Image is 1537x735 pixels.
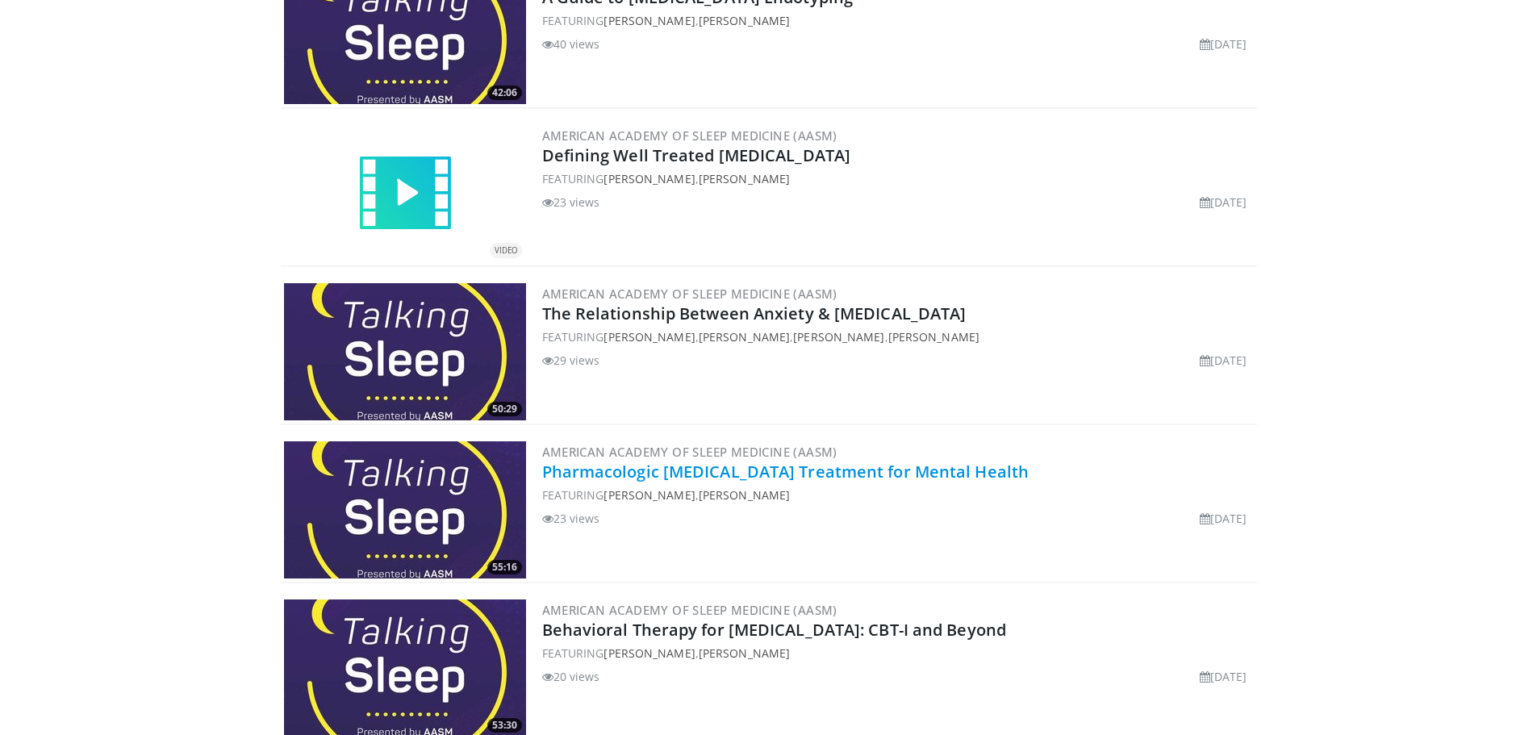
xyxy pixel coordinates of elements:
a: Behavioral Therapy for [MEDICAL_DATA]: CBT-I and Beyond [542,619,1007,641]
a: VIDEO [284,145,526,242]
a: American Academy of Sleep Medicine (AASM) [542,444,837,460]
a: American Academy of Sleep Medicine (AASM) [542,286,837,302]
img: 50c14dfa-15c7-4494-b140-065fd763de06.300x170_q85_crop-smart_upscale.jpg [284,283,526,420]
div: FEATURING , [542,645,1254,662]
a: [PERSON_NAME] [699,329,790,345]
span: 50:29 [487,402,522,416]
a: [PERSON_NAME] [604,13,695,28]
a: [PERSON_NAME] [793,329,884,345]
li: [DATE] [1200,510,1247,527]
span: 53:30 [487,718,522,733]
a: The Relationship Between Anxiety & [MEDICAL_DATA] [542,303,967,324]
li: [DATE] [1200,352,1247,369]
a: [PERSON_NAME] [699,645,790,661]
span: 55:16 [487,560,522,574]
li: [DATE] [1200,194,1247,211]
li: 23 views [542,510,600,527]
li: [DATE] [1200,35,1247,52]
a: Defining Well Treated [MEDICAL_DATA] [542,144,851,166]
div: FEATURING , , , [542,328,1254,345]
li: 20 views [542,668,600,685]
span: 42:06 [487,86,522,100]
div: FEATURING , [542,487,1254,503]
a: [PERSON_NAME] [604,487,695,503]
li: 40 views [542,35,600,52]
li: [DATE] [1200,668,1247,685]
img: video.svg [357,145,453,242]
a: [PERSON_NAME] [888,329,979,345]
a: 55:16 [284,441,526,578]
div: FEATURING , [542,12,1254,29]
a: [PERSON_NAME] [604,645,695,661]
li: 23 views [542,194,600,211]
small: VIDEO [495,245,517,256]
a: [PERSON_NAME] [699,171,790,186]
a: Pharmacologic [MEDICAL_DATA] Treatment for Mental Health [542,461,1030,482]
a: 50:29 [284,283,526,420]
div: FEATURING , [542,170,1254,187]
a: American Academy of Sleep Medicine (AASM) [542,602,837,618]
a: American Academy of Sleep Medicine (AASM) [542,127,837,144]
a: [PERSON_NAME] [604,329,695,345]
a: [PERSON_NAME] [604,171,695,186]
li: 29 views [542,352,600,369]
a: [PERSON_NAME] [699,487,790,503]
a: [PERSON_NAME] [699,13,790,28]
img: b2c47405-50c1-4620-bd4d-dfb04af1b096.300x170_q85_crop-smart_upscale.jpg [284,441,526,578]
